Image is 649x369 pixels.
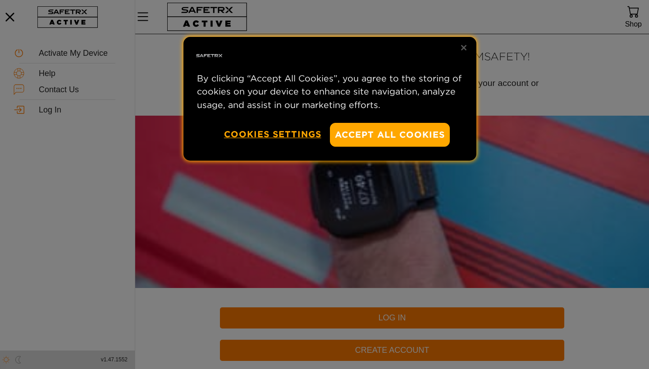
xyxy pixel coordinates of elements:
img: Safe Tracks [195,41,224,70]
button: Close [454,38,474,58]
button: Cookies Settings [224,123,321,146]
p: By clicking “Accept All Cookies”, you agree to the storing of cookies on your device to enhance s... [197,72,463,112]
button: Accept All Cookies [330,123,450,147]
div: Privacy [183,37,476,161]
